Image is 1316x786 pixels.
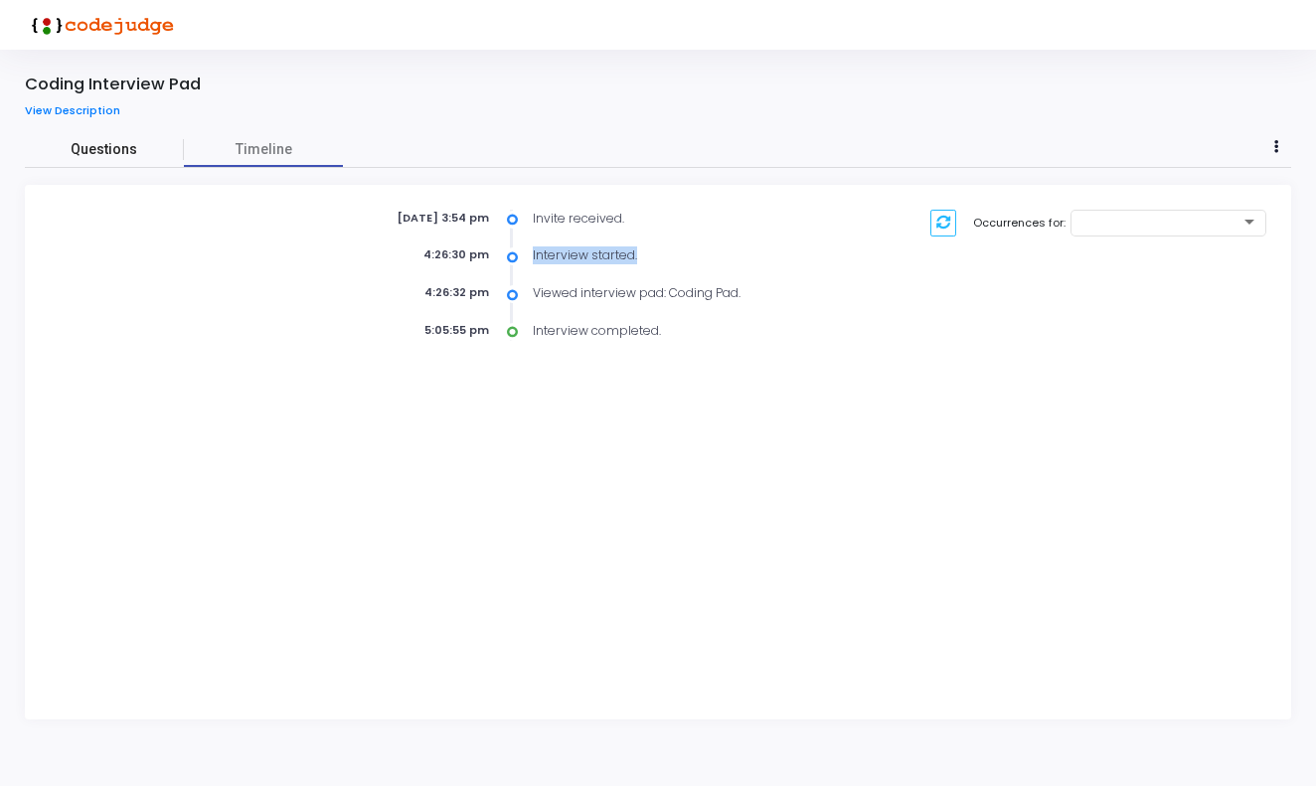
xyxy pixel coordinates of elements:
div: Interview completed. [522,322,854,340]
div: Coding Interview Pad [25,75,201,94]
span: Questions [25,139,184,160]
div: [DATE] 3:54 pm [250,210,509,227]
div: 5:05:55 pm [250,322,509,339]
div: Viewed interview pad: Coding Pad. [522,284,854,302]
div: 4:26:30 pm [250,246,509,263]
span: Timeline [236,139,292,160]
img: logo [25,5,174,45]
div: Invite received. [522,210,854,228]
div: Interview started. [522,246,854,264]
div: 4:26:32 pm [250,284,509,301]
a: View Description [25,104,135,117]
label: Occurrences for: [973,215,1066,232]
